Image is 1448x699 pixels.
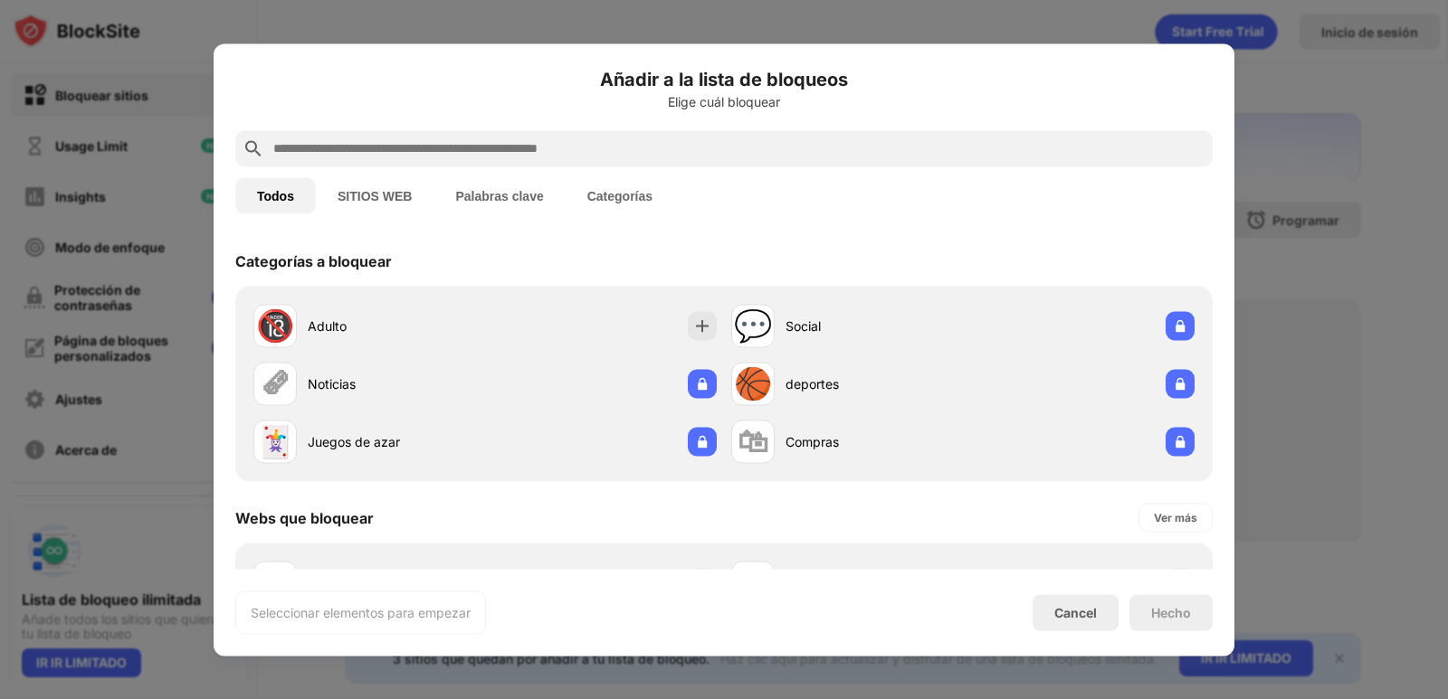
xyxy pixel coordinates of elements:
div: 💬 [734,307,772,345]
div: 🛍 [738,423,768,460]
button: Todos [235,177,316,213]
div: Noticias [308,374,485,393]
button: SITIOS WEB [316,177,433,213]
div: Juegos de azar [308,432,485,451]
div: 🏀 [734,365,772,402]
div: deportes [786,374,963,393]
button: Categorías [566,177,674,213]
div: 🔞 [256,307,294,345]
div: 🃏 [256,423,294,460]
div: Social [786,316,963,335]
div: Ver más [1154,508,1197,526]
h6: Añadir a la lista de bloqueos [235,65,1213,92]
div: Elige cuál bloquear [235,94,1213,109]
div: Hecho [1151,605,1191,619]
div: Cancel [1054,605,1097,620]
div: Compras [786,432,963,451]
img: search.svg [243,137,264,159]
div: Webs que bloquear [235,508,374,526]
div: 🗞 [260,365,291,402]
button: Palabras clave [433,177,565,213]
div: Seleccionar elementos para empezar [251,603,471,621]
div: Adulto [308,316,485,335]
div: Categorías a bloquear [235,251,392,269]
